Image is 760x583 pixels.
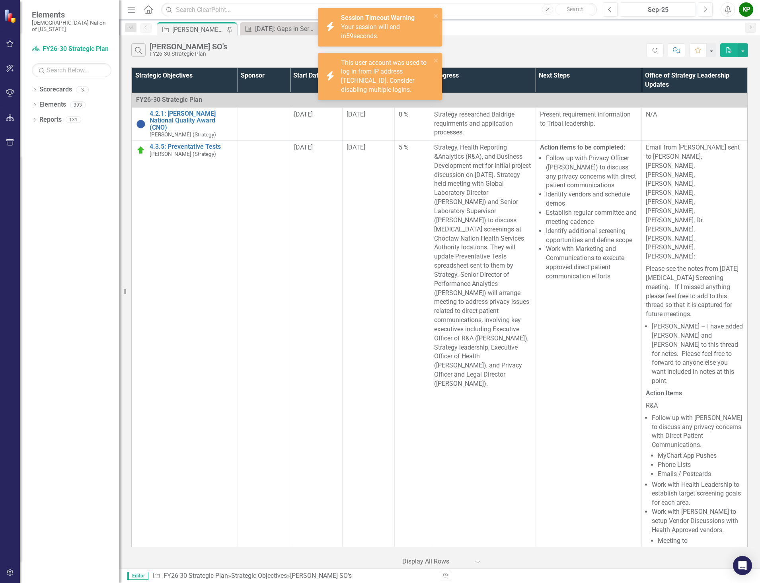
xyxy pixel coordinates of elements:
[39,100,66,109] a: Elements
[546,245,637,281] li: Work with Marketing and Communications to execute approved direct patient communication efforts
[430,107,536,140] td: Double-Click to Edit
[399,143,425,152] div: 5 %
[172,25,225,35] div: [PERSON_NAME] SO's
[536,107,641,140] td: Double-Click to Edit
[733,556,752,575] div: Open Intercom Messenger
[658,451,743,461] li: MyChart App Pushes
[136,119,146,129] img: Not Started
[555,4,595,15] button: Search
[540,110,637,128] p: Present requirement information to Tribal leadership.
[652,507,743,535] li: Work with [PERSON_NAME] to setup Vendor Discussions with Health Approved vendors.
[32,45,111,54] a: FY26-30 Strategic Plan
[76,86,89,93] div: 3
[39,85,72,94] a: Scorecards
[567,6,584,12] span: Search
[434,143,532,389] p: Strategy, Health Reporting &Analytics (R&A), and Business Development met for initial project dis...
[294,144,313,151] span: [DATE]
[546,208,637,227] li: Establish regular committee and meeting cadence
[658,470,743,479] li: Emails / Postcards
[132,107,238,140] td: Double-Click to Edit Right Click for Context Menu
[347,111,365,118] span: [DATE]
[546,154,637,190] li: Follow up with Privacy Officer ([PERSON_NAME]) to discuss any privacy concerns with direct patien...
[540,144,625,151] strong: Action items to be completed:
[238,107,290,140] td: Double-Click to Edit
[646,110,743,119] p: N/A
[546,227,637,245] li: Identify additional screening opportunities and define scope
[642,107,748,140] td: Double-Click to Edit
[433,11,439,20] button: close
[32,10,111,19] span: Elements
[658,461,743,470] li: Phone Lists
[4,9,18,23] img: ClearPoint Strategy
[341,23,400,40] span: Your session will end in seconds.
[164,572,228,579] a: FY26-30 Strategic Plan
[255,24,318,34] div: [DATE]: Gaps in Services KPIs (Neurology)
[342,107,395,140] td: Double-Click to Edit
[623,5,693,15] div: Sep-25
[39,115,62,124] a: Reports
[341,14,415,21] strong: Session Timeout Warning
[739,2,753,17] button: KP
[652,414,743,450] li: Follow up with [PERSON_NAME] to discuss any privacy concerns with Direct Patient Communications.
[70,101,86,108] div: 393
[152,571,434,581] div: » »
[347,144,365,151] span: [DATE]
[620,2,696,17] button: Sep-25
[646,143,743,263] p: Email from [PERSON_NAME] sent to [PERSON_NAME], [PERSON_NAME], [PERSON_NAME], [PERSON_NAME], [PER...
[150,143,234,150] a: 4.3.5: Preventative Tests
[395,107,430,140] td: Double-Click to Edit
[150,110,234,131] a: 4.2.1: [PERSON_NAME] National Quality Award (CNO)
[652,322,743,386] li: [PERSON_NAME] – I have added [PERSON_NAME] and [PERSON_NAME] to this thread for notes. Please fee...
[646,400,743,412] p: R&A
[136,146,146,155] img: On Target
[434,110,532,138] p: Strategy researched Baldrige requirments and application processes.
[341,58,431,95] div: This user account was used to log in from IP address [TECHNICAL_ID]. Consider disabling multiple ...
[346,32,353,40] span: 59
[231,572,287,579] a: Strategic Objectives
[150,51,227,57] div: FY26-30 Strategic Plan
[242,24,318,34] a: [DATE]: Gaps in Services KPIs (Neurology)
[150,42,227,51] div: [PERSON_NAME] SO's
[646,263,743,321] p: Please see the notes from [DATE] [MEDICAL_DATA] Screening meeting. If I missed anything please fe...
[433,56,439,65] button: close
[290,107,343,140] td: Double-Click to Edit
[652,480,743,508] li: Work with Health Leadership to establish target screening goals for each area.
[150,151,216,157] small: [PERSON_NAME] (Strategy)
[32,19,111,33] small: [DEMOGRAPHIC_DATA] Nation of [US_STATE]
[290,572,352,579] div: [PERSON_NAME] SO's
[546,190,637,208] li: Identify vendors and schedule demos
[399,110,425,119] div: 0 %
[66,117,81,123] div: 131
[646,389,682,397] u: Action Items
[136,96,202,103] span: FY26-30 Strategic Plan
[161,3,597,17] input: Search ClearPoint...
[127,572,148,580] span: Editor
[32,63,111,77] input: Search Below...
[294,111,313,118] span: [DATE]
[150,132,216,138] small: [PERSON_NAME] (Strategy)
